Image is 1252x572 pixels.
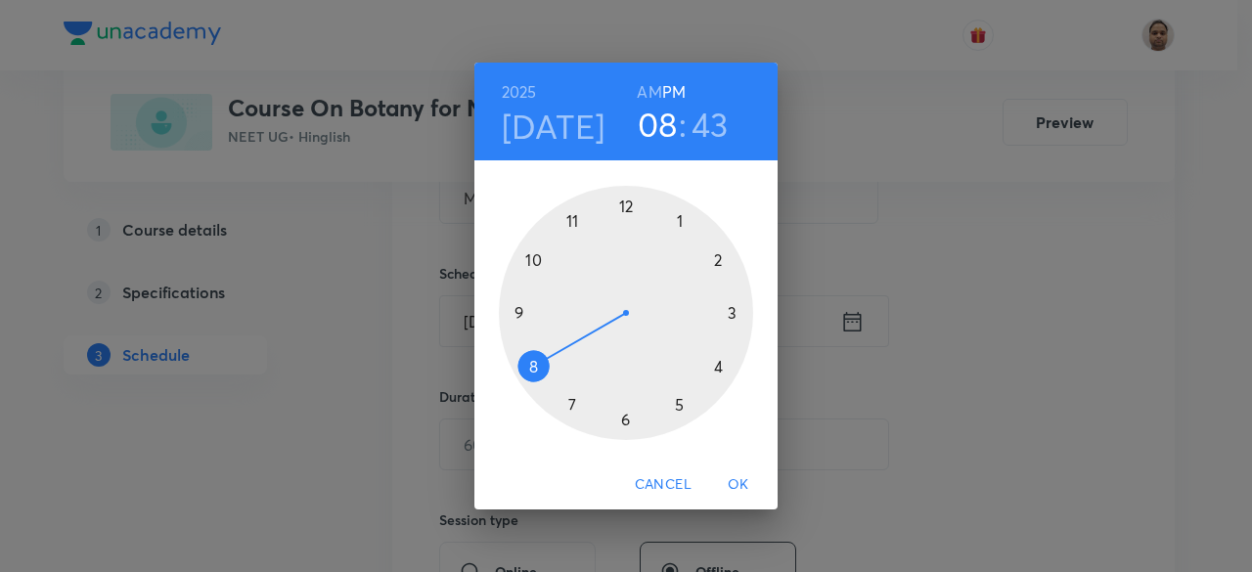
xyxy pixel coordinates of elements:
button: [DATE] [502,106,605,147]
button: 2025 [502,78,537,106]
span: Cancel [635,472,692,497]
span: OK [715,472,762,497]
button: OK [707,466,770,503]
h3: : [679,104,687,145]
button: PM [662,78,686,106]
button: 43 [692,104,729,145]
button: Cancel [627,466,699,503]
button: AM [637,78,661,106]
button: 08 [638,104,678,145]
